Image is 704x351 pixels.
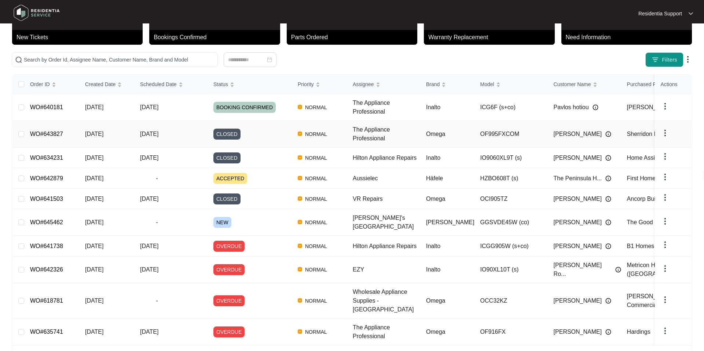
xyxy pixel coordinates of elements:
[298,105,302,109] img: Vercel Logo
[554,328,602,336] span: [PERSON_NAME]
[298,176,302,180] img: Vercel Logo
[627,196,686,202] span: Ancorp Building Group
[554,195,602,203] span: [PERSON_NAME]
[213,295,245,306] span: OVERDUE
[24,56,214,64] input: Search by Order Id, Assignee Name, Customer Name, Brand and Model
[353,288,420,314] div: Wholesale Appliance Supplies - [GEOGRAPHIC_DATA]
[85,266,103,273] span: [DATE]
[302,130,330,138] span: NORMAL
[474,121,548,148] td: OF995FXCOM
[140,80,177,88] span: Scheduled Date
[426,243,440,249] span: Inalto
[85,155,103,161] span: [DATE]
[292,75,347,94] th: Priority
[298,220,302,224] img: Vercel Logo
[426,80,440,88] span: Brand
[661,152,670,161] img: dropdown arrow
[24,75,79,94] th: Order ID
[627,175,678,181] span: First Home Builders
[474,189,548,209] td: OCI905TZ
[302,195,330,203] span: NORMAL
[302,218,330,227] span: NORMAL
[85,329,103,335] span: [DATE]
[554,218,602,227] span: [PERSON_NAME]
[85,196,103,202] span: [DATE]
[426,298,445,304] span: Omega
[30,196,63,202] a: WO#641503
[140,174,174,183] span: -
[480,80,494,88] span: Model
[605,155,611,161] img: Info icon
[30,243,63,249] a: WO#641738
[689,12,693,15] img: dropdown arrow
[298,329,302,334] img: Vercel Logo
[302,265,330,274] span: NORMAL
[298,155,302,160] img: Vercel Logo
[85,175,103,181] span: [DATE]
[627,243,654,249] span: B1 Homes
[474,256,548,283] td: IO90XL10T (s)
[140,329,158,335] span: [DATE]
[474,148,548,168] td: IO9060XL9T (s)
[85,80,115,88] span: Created Date
[605,329,611,335] img: Info icon
[140,266,158,273] span: [DATE]
[353,214,420,231] div: [PERSON_NAME]'s [GEOGRAPHIC_DATA]
[85,298,103,304] span: [DATE]
[627,219,668,225] span: The Good Guys
[213,193,241,204] span: CLOSED
[554,174,602,183] span: The Peninsula H...
[353,125,420,143] div: The Appliance Professional
[213,326,245,337] span: OVERDUE
[554,296,602,305] span: [PERSON_NAME]
[661,129,670,137] img: dropdown arrow
[661,193,670,202] img: dropdown arrow
[353,174,420,183] div: Aussielec
[474,236,548,256] td: ICGG905W (s+co)
[298,132,302,136] img: Vercel Logo
[353,265,420,274] div: EZY
[30,266,63,273] a: WO#642326
[30,80,50,88] span: Order ID
[213,173,247,184] span: ACCEPTED
[655,75,692,94] th: Actions
[605,298,611,304] img: Info icon
[474,319,548,346] td: OF916FX
[661,102,670,111] img: dropdown arrow
[661,173,670,181] img: dropdown arrow
[30,298,63,304] a: WO#618781
[30,219,63,225] a: WO#645462
[353,195,420,203] div: VR Repairs
[627,329,650,335] span: Hardings
[140,243,158,249] span: [DATE]
[140,218,174,227] span: -
[605,219,611,225] img: Info icon
[140,155,158,161] span: [DATE]
[661,240,670,249] img: dropdown arrow
[593,104,598,110] img: Info icon
[627,104,675,110] span: [PERSON_NAME]
[554,261,612,278] span: [PERSON_NAME] Ro...
[548,75,621,94] th: Customer Name
[11,2,62,24] img: residentia service logo
[79,75,134,94] th: Created Date
[291,33,417,42] p: Parts Ordered
[605,175,611,181] img: Info icon
[428,33,554,42] p: Warranty Replacement
[30,329,63,335] a: WO#635741
[154,33,280,42] p: Bookings Confirmed
[426,155,440,161] span: Inalto
[353,242,420,251] div: Hilton Appliance Repairs
[652,56,659,63] img: filter icon
[302,103,330,112] span: NORMAL
[627,262,692,277] span: Metricon Homes ([GEOGRAPHIC_DATA])
[85,104,103,110] span: [DATE]
[474,168,548,189] td: HZBO608T (s)
[85,219,103,225] span: [DATE]
[661,217,670,226] img: dropdown arrow
[85,131,103,137] span: [DATE]
[85,243,103,249] span: [DATE]
[213,217,231,228] span: NEW
[15,56,22,63] img: search-icon
[566,33,692,42] p: Need Information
